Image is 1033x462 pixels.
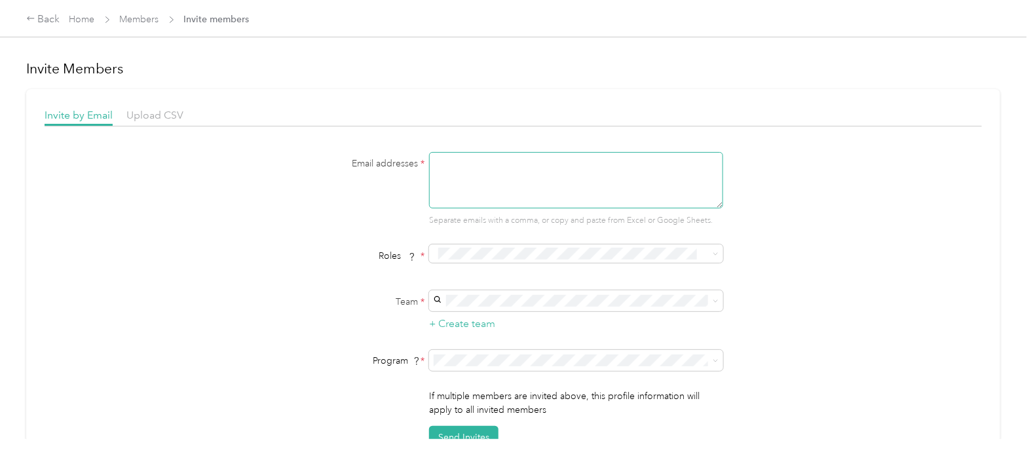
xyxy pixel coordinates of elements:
[26,12,60,28] div: Back
[69,14,95,25] a: Home
[120,14,159,25] a: Members
[261,295,425,309] label: Team
[261,157,425,170] label: Email addresses
[429,316,495,332] button: + Create team
[429,426,498,449] button: Send Invites
[429,215,723,227] p: Separate emails with a comma, or copy and paste from Excel or Google Sheets.
[261,354,425,368] div: Program
[26,60,1000,78] h1: Invite Members
[126,109,183,121] span: Upload CSV
[374,246,421,266] span: Roles
[960,389,1033,462] iframe: Everlance-gr Chat Button Frame
[45,109,113,121] span: Invite by Email
[429,389,723,417] p: If multiple members are invited above, this profile information will apply to all invited members
[184,12,250,26] span: Invite members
